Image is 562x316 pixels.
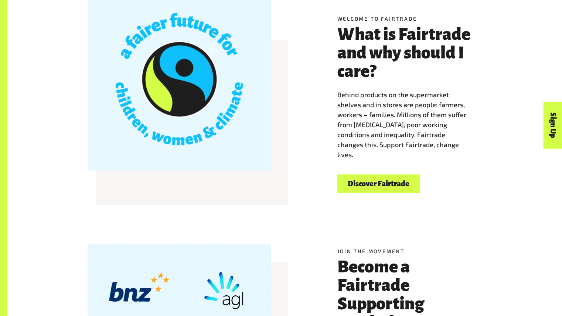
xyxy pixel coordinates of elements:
[337,247,482,255] h5: Join the movement
[337,91,466,159] span: Behind products on the supermarket shelves and in stores are people: farmers, workers – families....
[337,25,482,81] h3: What is Fairtrade and why should I care?
[337,174,420,193] a: Discover Fairtrade
[337,15,482,23] h5: Welcome to Fairtrade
